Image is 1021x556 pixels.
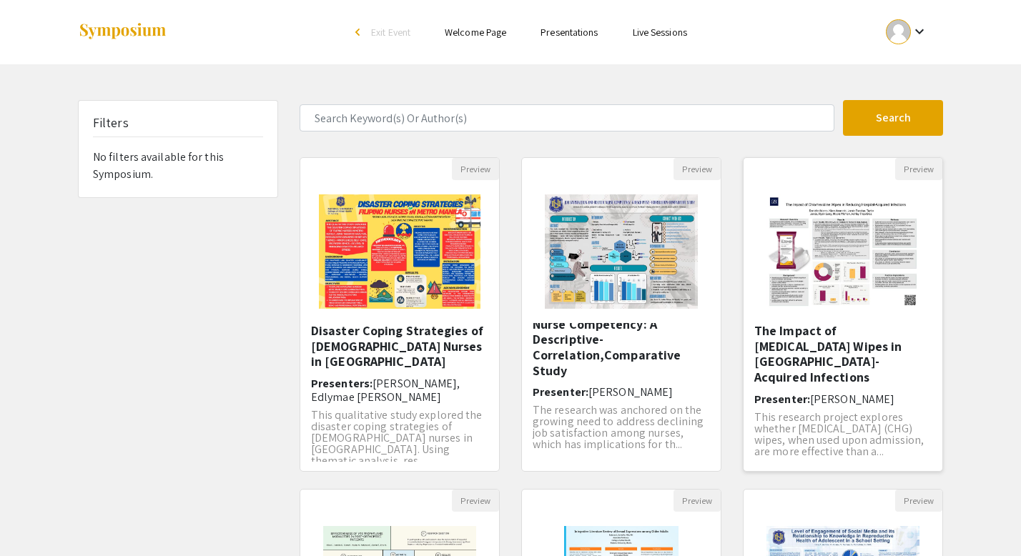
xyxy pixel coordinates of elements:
span: Exit Event [371,26,410,39]
button: Expand account dropdown [871,16,943,48]
mat-icon: Expand account dropdown [911,23,928,40]
iframe: Chat [11,492,61,545]
h6: Presenters: [311,377,488,404]
button: Preview [895,158,942,180]
div: No filters available for this Symposium. [79,101,277,197]
input: Search Keyword(s) Or Author(s) [300,104,834,131]
h5: Disaster Coping Strategies of [DEMOGRAPHIC_DATA] Nurses in [GEOGRAPHIC_DATA] [311,323,488,369]
span: [PERSON_NAME] [588,384,673,399]
img: <p>Job Satisfaction and Holistic Nurse Competency: A Descriptive-Correlation,</p><p>Comparative S... [531,180,711,323]
button: Search [843,100,943,136]
a: Presentations [541,26,598,39]
h6: Presenter: [533,385,710,399]
button: Preview [452,490,499,512]
h6: Presenter: [754,392,932,406]
h5: Filters [93,115,129,131]
span: [PERSON_NAME] [810,392,894,407]
h5: The Impact of [MEDICAL_DATA] Wipes in [GEOGRAPHIC_DATA]-Acquired Infections​ [754,323,932,384]
div: Open Presentation <p>Job Satisfaction and Holistic Nurse Competency: A Descriptive-Correlation,</... [521,157,721,472]
p: This research project explores whether [MEDICAL_DATA] (CHG) wipes, when used upon admission, are ... [754,412,932,457]
img: <p>Disaster Coping Strategies of Filipino Nurses in Metro Manila</p> [305,180,495,323]
p: This qualitative study explored the disaster coping strategies of [DEMOGRAPHIC_DATA] nurses in [G... [311,409,488,467]
div: Open Presentation <p>Disaster Coping Strategies of Filipino Nurses in Metro Manila</p> [300,157,500,472]
div: arrow_back_ios [355,28,364,36]
button: Preview [895,490,942,512]
h5: Job Satisfaction and Holistic Nurse Competency: A Descriptive-Correlation,Comparative Study [533,301,710,378]
button: Preview [674,158,721,180]
button: Preview [452,158,499,180]
button: Preview [674,490,721,512]
a: Welcome Page [445,26,506,39]
a: Live Sessions [633,26,687,39]
p: The research was anchored on the growing need to address declining job satisfaction among nurses,... [533,404,710,450]
span: [PERSON_NAME], Edlymae [PERSON_NAME] [311,376,460,404]
div: Open Presentation <p>The Impact of Chlorhexidine Wipes in Reducing Hospital-Acquired Infections​</p> [743,157,943,472]
img: <p>The Impact of Chlorhexidine Wipes in Reducing Hospital-Acquired Infections​</p> [752,180,933,323]
img: Symposium by ForagerOne [78,22,167,41]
